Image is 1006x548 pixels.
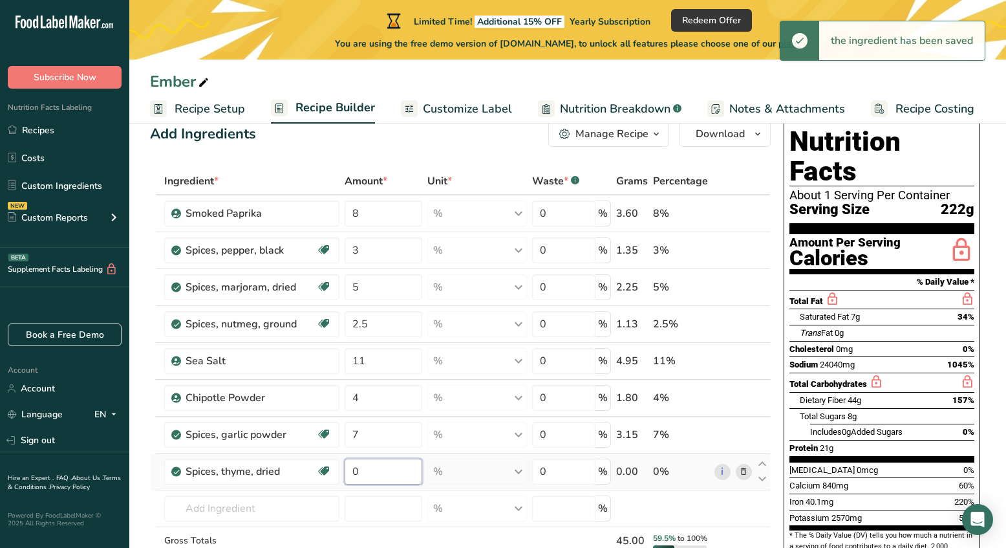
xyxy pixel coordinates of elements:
span: 2570mg [831,513,862,523]
div: Chipotle Powder [186,390,332,406]
span: Sodium [789,360,818,369]
span: Includes Added Sugars [810,427,903,437]
div: 3.15 [616,427,648,443]
a: Recipe Costing [871,94,974,124]
span: Iron [789,497,804,507]
span: Dietary Fiber [800,395,846,405]
span: to 100% [678,533,707,543]
span: Protein [789,443,818,453]
a: i [714,464,731,480]
span: Redeem Offer [682,14,741,27]
div: 0.00 [616,464,648,479]
div: 1.80 [616,390,648,406]
div: 2.5% [653,316,709,332]
span: Additional 15% OFF [475,16,564,28]
div: 3% [653,243,709,258]
span: You are using the free demo version of [DOMAIN_NAME], to unlock all features please choose one of... [335,37,801,50]
span: 40.1mg [806,497,833,507]
span: Download [696,126,745,142]
a: Language [8,403,63,426]
a: FAQ . [56,474,72,483]
span: Potassium [789,513,829,523]
span: 0% [963,427,974,437]
span: Calcium [789,481,820,490]
div: 8% [653,206,709,221]
div: NEW [8,202,27,210]
span: 157% [952,395,974,405]
span: Subscribe Now [34,71,96,84]
button: Redeem Offer [671,9,752,32]
span: 0mcg [857,465,878,475]
span: 34% [958,312,974,322]
a: Book a Free Demo [8,323,122,346]
div: 11% [653,353,709,369]
span: Unit [427,173,452,189]
div: Custom Reports [8,211,88,225]
div: Spices, marjoram, dried [186,279,316,295]
div: 4.95 [616,353,648,369]
span: 840mg [822,481,848,490]
span: 21g [820,443,833,453]
div: the ingredient has been saved [819,21,985,60]
span: 7g [851,312,860,322]
div: Powered By FoodLabelMaker © 2025 All Rights Reserved [8,512,122,527]
a: About Us . [72,474,103,483]
span: 220% [954,497,974,507]
div: Spices, thyme, dried [186,464,316,479]
span: 0g [835,328,844,338]
div: Sea Salt [186,353,332,369]
div: 7% [653,427,709,443]
span: Recipe Builder [295,99,375,116]
div: 5% [653,279,709,295]
a: Notes & Attachments [707,94,845,124]
span: Percentage [653,173,708,189]
span: Notes & Attachments [729,100,845,118]
a: Recipe Builder [271,93,375,124]
span: 222g [941,202,974,218]
div: Manage Recipe [575,126,648,142]
section: % Daily Value * [789,274,974,290]
input: Add Ingredient [164,496,339,521]
h1: Nutrition Facts [789,127,974,186]
div: Calories [789,249,901,268]
div: Waste [532,173,579,189]
span: 0mg [836,344,853,354]
span: Fat [800,328,833,338]
span: 1045% [947,360,974,369]
a: Terms & Conditions . [8,474,121,492]
span: 8g [848,411,857,421]
a: Privacy Policy [50,483,90,492]
button: Download [680,121,771,147]
a: Recipe Setup [150,94,245,124]
span: 50% [959,513,974,523]
div: Amount Per Serving [789,237,901,249]
div: Spices, nutmeg, ground [186,316,316,332]
span: Amount [345,173,387,189]
div: About 1 Serving Per Container [789,189,974,202]
span: Cholesterol [789,344,834,354]
div: Add Ingredients [150,124,256,145]
div: Smoked Paprika [186,206,332,221]
div: 3.60 [616,206,648,221]
div: 1.13 [616,316,648,332]
span: [MEDICAL_DATA] [789,465,855,475]
span: 0% [963,465,974,475]
div: Gross Totals [164,534,339,547]
span: 24040mg [820,360,855,369]
span: Nutrition Breakdown [560,100,670,118]
div: Limited Time! [384,13,650,28]
span: Recipe Setup [175,100,245,118]
div: 1.35 [616,243,648,258]
div: EN [94,407,122,422]
div: 4% [653,390,709,406]
span: Grams [616,173,648,189]
a: Customize Label [401,94,512,124]
div: BETA [8,254,28,261]
span: Customize Label [423,100,512,118]
i: Trans [800,328,821,338]
span: 0g [842,427,851,437]
span: Total Sugars [800,411,846,421]
span: Total Fat [789,296,823,306]
span: 44g [848,395,861,405]
span: 0% [963,344,974,354]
